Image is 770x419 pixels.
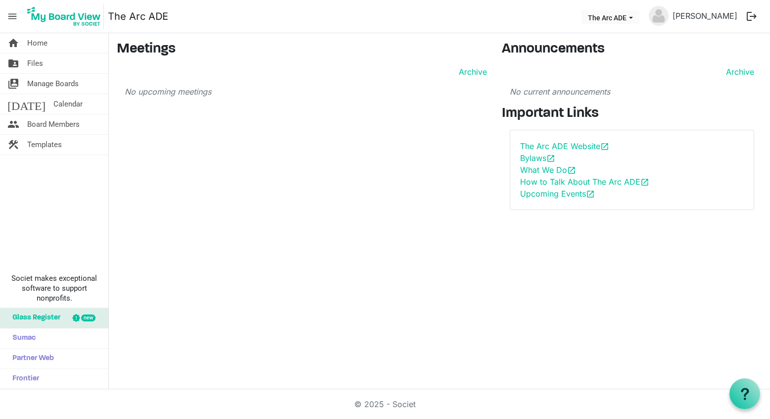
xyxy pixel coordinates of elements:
span: menu [3,7,22,26]
a: [PERSON_NAME] [669,6,741,26]
span: Files [27,53,43,73]
span: Glass Register [7,308,60,328]
span: open_in_new [600,142,609,151]
span: Frontier [7,369,39,389]
span: Templates [27,135,62,155]
h3: Announcements [502,41,762,58]
div: new [81,314,96,321]
span: [DATE] [7,94,46,114]
span: Partner Web [7,349,54,368]
a: My Board View Logo [24,4,108,29]
button: logout [741,6,762,27]
a: Upcoming Eventsopen_in_new [520,189,595,199]
a: How to Talk About The Arc ADEopen_in_new [520,177,649,187]
a: The Arc ADE Websiteopen_in_new [520,141,609,151]
span: open_in_new [640,178,649,187]
a: © 2025 - Societ [354,399,416,409]
button: The Arc ADE dropdownbutton [581,10,639,24]
span: home [7,33,19,53]
a: Archive [722,66,754,78]
img: no-profile-picture.svg [649,6,669,26]
a: What We Doopen_in_new [520,165,576,175]
p: No upcoming meetings [125,86,487,98]
span: construction [7,135,19,155]
span: Home [27,33,48,53]
span: Manage Boards [27,74,79,94]
span: Calendar [53,94,83,114]
span: open_in_new [546,154,555,163]
span: Board Members [27,114,80,134]
a: Archive [455,66,487,78]
h3: Important Links [502,105,762,122]
span: switch_account [7,74,19,94]
span: folder_shared [7,53,19,73]
h3: Meetings [117,41,487,58]
a: Bylawsopen_in_new [520,153,555,163]
span: open_in_new [586,190,595,199]
span: people [7,114,19,134]
img: My Board View Logo [24,4,104,29]
span: open_in_new [567,166,576,175]
p: No current announcements [510,86,754,98]
span: Sumac [7,328,36,348]
span: Societ makes exceptional software to support nonprofits. [4,273,104,303]
a: The Arc ADE [108,6,168,26]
